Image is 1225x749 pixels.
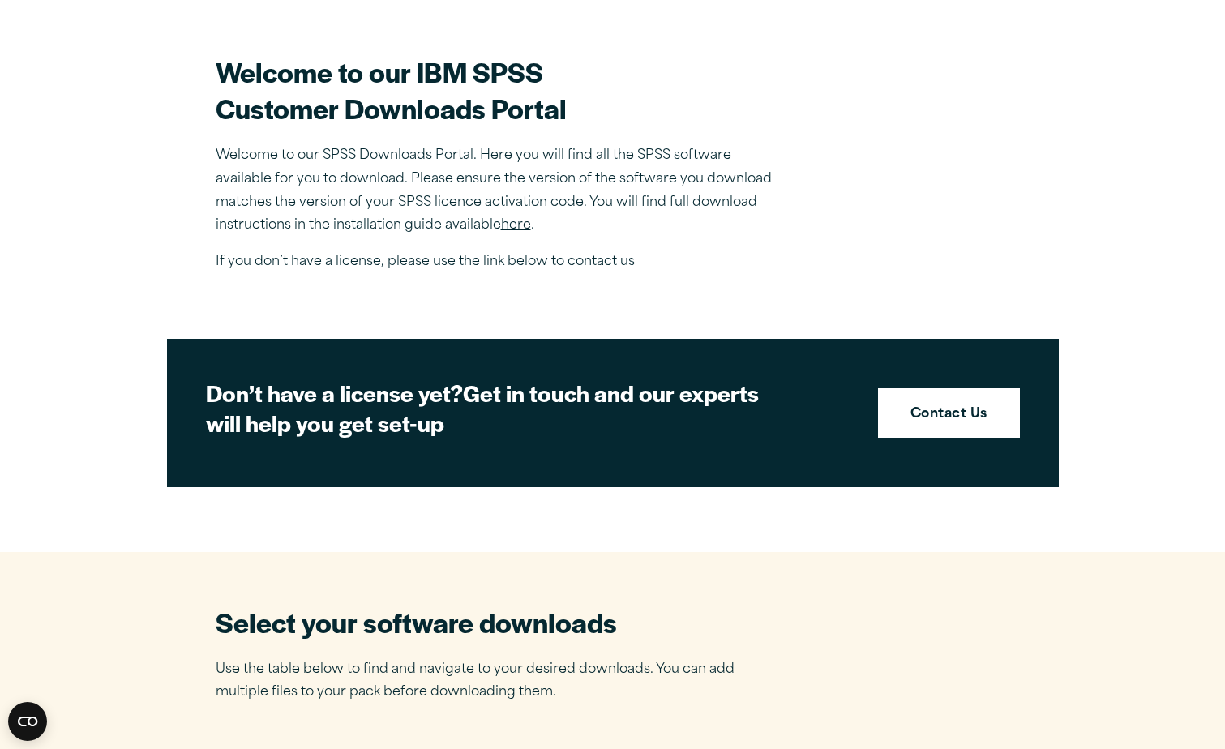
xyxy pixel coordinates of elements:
h2: Get in touch and our experts will help you get set-up [206,378,773,439]
h2: Select your software downloads [216,604,759,640]
strong: Contact Us [910,404,987,426]
p: Use the table below to find and navigate to your desired downloads. You can add multiple files to... [216,658,759,705]
a: here [501,219,531,232]
p: Welcome to our SPSS Downloads Portal. Here you will find all the SPSS software available for you ... [216,144,783,238]
a: Contact Us [878,388,1020,439]
button: Open CMP widget [8,702,47,741]
h2: Welcome to our IBM SPSS Customer Downloads Portal [216,53,783,126]
p: If you don’t have a license, please use the link below to contact us [216,250,783,274]
strong: Don’t have a license yet? [206,376,463,409]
